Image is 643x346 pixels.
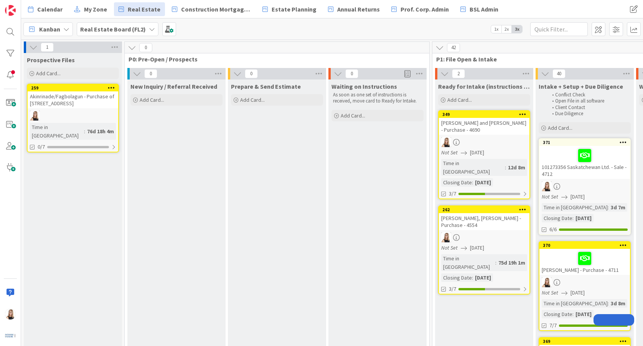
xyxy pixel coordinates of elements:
[447,96,472,103] span: Add Card...
[27,56,75,64] span: Prospective Files
[572,214,574,222] span: :
[539,338,630,345] div: 369
[491,25,501,33] span: 1x
[231,83,301,90] span: Prepare & Send Estimate
[23,2,67,16] a: Calendar
[543,243,630,248] div: 370
[258,2,321,16] a: Estate Planning
[441,254,495,271] div: Time in [GEOGRAPHIC_DATA]
[608,203,609,212] span: :
[472,273,473,282] span: :
[512,25,522,33] span: 3x
[139,43,152,52] span: 0
[37,5,63,14] span: Calendar
[570,289,585,297] span: [DATE]
[401,5,449,14] span: Prof. Corp. Admin
[331,83,397,90] span: Waiting on Instructions
[36,70,61,77] span: Add Card...
[449,285,456,293] span: 3/7
[506,163,527,172] div: 12d 8m
[539,83,623,90] span: Intake + Setup + Due Diligence
[84,127,85,136] span: :
[438,110,530,199] a: 349[PERSON_NAME] and [PERSON_NAME] - Purchase - 4690DBNot Set[DATE]Time in [GEOGRAPHIC_DATA]:12d ...
[441,149,458,156] i: Not Set
[501,25,512,33] span: 2x
[447,43,460,52] span: 42
[439,137,529,147] div: DB
[530,22,588,36] input: Quick Filter...
[28,111,118,121] div: DB
[323,2,384,16] a: Annual Returns
[441,178,472,187] div: Closing Date
[5,330,16,341] img: avatar
[470,149,484,157] span: [DATE]
[539,241,631,331] a: 370[PERSON_NAME] - Purchase - 4711DBNot Set[DATE]Time in [GEOGRAPHIC_DATA]:3d 8mClosing Date:[DAT...
[438,83,530,90] span: Ready for Intake (instructions received)
[542,214,572,222] div: Closing Date
[439,206,529,213] div: 262
[542,299,608,308] div: Time in [GEOGRAPHIC_DATA]
[30,123,84,140] div: Time in [GEOGRAPHIC_DATA]
[439,206,529,230] div: 262[PERSON_NAME], [PERSON_NAME] - Purchase - 4554
[30,111,40,121] img: DB
[609,203,627,212] div: 3d 7m
[441,137,451,147] img: DB
[85,127,116,136] div: 76d 18h 4m
[548,124,572,131] span: Add Card...
[114,2,165,16] a: Real Estate
[28,84,118,91] div: 259
[140,96,164,103] span: Add Card...
[473,273,493,282] div: [DATE]
[549,225,557,233] span: 6/6
[574,310,594,318] div: [DATE]
[470,244,484,252] span: [DATE]
[167,2,256,16] a: Construction Mortgages - Draws
[539,249,630,275] div: [PERSON_NAME] - Purchase - 4711
[542,181,552,191] img: DB
[574,214,594,222] div: [DATE]
[345,69,358,78] span: 0
[441,232,451,242] img: DB
[129,55,420,63] span: P0: Pre-Open / Prospects
[439,111,529,118] div: 349
[80,25,146,33] b: Real Estate Board (FL2)
[144,69,157,78] span: 0
[539,242,630,249] div: 370
[570,193,585,201] span: [DATE]
[539,242,630,275] div: 370[PERSON_NAME] - Purchase - 4711
[441,159,505,176] div: Time in [GEOGRAPHIC_DATA]
[539,181,630,191] div: DB
[572,310,574,318] span: :
[5,5,16,16] img: Visit kanbanzone.com
[449,190,456,198] span: 3/7
[456,2,503,16] a: BSL Admin
[470,5,498,14] span: BSL Admin
[552,69,566,78] span: 40
[337,5,380,14] span: Annual Returns
[608,299,609,308] span: :
[245,69,258,78] span: 0
[539,138,631,235] a: 371101273356 Saskatchewan Ltd. - Sale - 4712DBNot Set[DATE]Time in [GEOGRAPHIC_DATA]:3d 7mClosing...
[69,2,112,16] a: My Zone
[542,289,558,296] i: Not Set
[505,163,506,172] span: :
[496,258,527,267] div: 75d 19h 1m
[548,92,630,98] li: Conflict Check
[438,205,530,295] a: 262[PERSON_NAME], [PERSON_NAME] - Purchase - 4554DBNot Set[DATE]Time in [GEOGRAPHIC_DATA]:75d 19h...
[439,118,529,135] div: [PERSON_NAME] and [PERSON_NAME] - Purchase - 4690
[341,112,365,119] span: Add Card...
[548,104,630,111] li: Client Contact
[539,146,630,179] div: 101273356 Saskatchewan Ltd. - Sale - 4712
[548,98,630,104] li: Open File in all software
[542,277,552,287] img: DB
[31,85,118,91] div: 259
[28,91,118,108] div: Akinrinade/Fagbolagun - Purchase of [STREET_ADDRESS]
[5,309,16,320] img: DB
[495,258,496,267] span: :
[543,339,630,344] div: 369
[240,96,265,103] span: Add Card...
[27,84,119,152] a: 259Akinrinade/Fagbolagun - Purchase of [STREET_ADDRESS]DBTime in [GEOGRAPHIC_DATA]:76d 18h 4m0/7
[549,321,557,329] span: 7/7
[84,5,107,14] span: My Zone
[130,83,217,90] span: New Inquiry / Referral Received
